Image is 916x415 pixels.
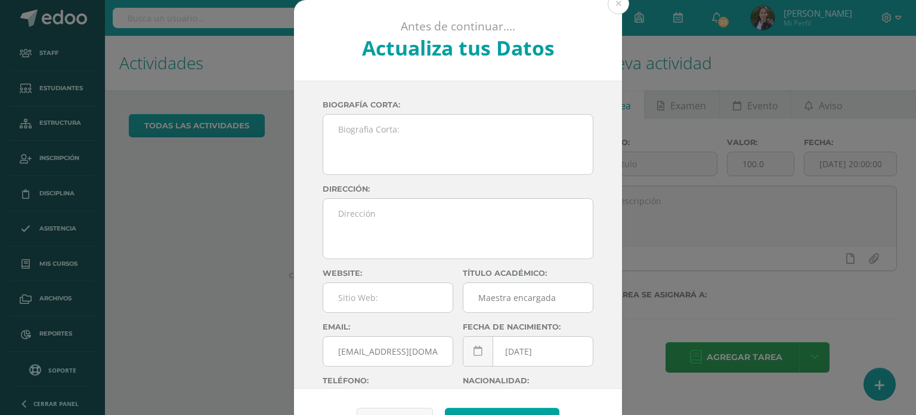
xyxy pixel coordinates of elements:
[326,19,590,34] p: Antes de continuar....
[323,185,593,193] label: Dirección:
[326,34,590,62] h2: Actualiza tus Datos
[323,100,593,109] label: Biografía corta:
[323,269,453,278] label: Website:
[323,337,453,366] input: Correo Electronico:
[323,322,453,331] label: Email:
[463,337,593,366] input: Fecha de Nacimiento:
[463,322,593,331] label: Fecha de nacimiento:
[463,283,593,312] input: Titulo:
[463,269,593,278] label: Título académico:
[323,283,453,312] input: Sitio Web:
[463,376,593,385] label: Nacionalidad:
[323,376,453,385] label: Teléfono:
